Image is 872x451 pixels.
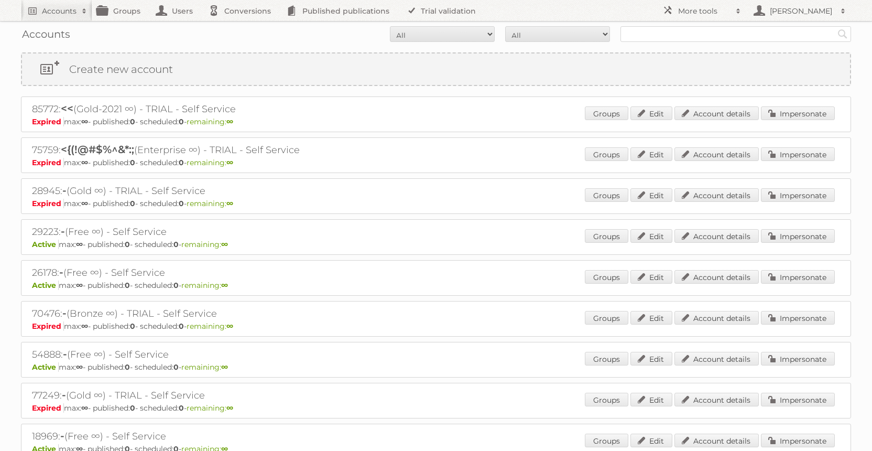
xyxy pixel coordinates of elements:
[32,117,64,126] span: Expired
[674,393,759,406] a: Account details
[32,225,399,239] h2: 29223: (Free ∞) - Self Service
[32,199,64,208] span: Expired
[630,352,672,366] a: Edit
[187,321,233,331] span: remaining:
[32,362,59,372] span: Active
[226,117,233,126] strong: ∞
[761,229,835,243] a: Impersonate
[585,229,628,243] a: Groups
[179,199,184,208] strong: 0
[761,434,835,447] a: Impersonate
[32,348,399,361] h2: 54888: (Free ∞) - Self Service
[32,158,840,167] p: max: - published: - scheduled: -
[32,403,64,413] span: Expired
[226,199,233,208] strong: ∞
[179,158,184,167] strong: 0
[81,158,88,167] strong: ∞
[674,352,759,366] a: Account details
[60,429,64,442] span: -
[674,434,759,447] a: Account details
[32,403,840,413] p: max: - published: - scheduled: -
[76,362,83,372] strong: ∞
[125,240,130,249] strong: 0
[59,266,63,278] span: -
[226,321,233,331] strong: ∞
[630,393,672,406] a: Edit
[187,158,233,167] span: remaining:
[181,281,228,290] span: remaining:
[61,102,73,115] span: <<
[32,307,399,320] h2: 70476: (Bronze ∞) - TRIAL - Self Service
[32,240,59,249] span: Active
[32,199,840,208] p: max: - published: - scheduled: -
[674,270,759,284] a: Account details
[130,158,135,167] strong: 0
[761,393,835,406] a: Impersonate
[130,403,135,413] strong: 0
[32,184,399,198] h2: 28945: (Gold ∞) - TRIAL - Self Service
[32,143,399,157] h2: 75759: (Enterprise ∞) - TRIAL - Self Service
[674,188,759,202] a: Account details
[221,362,228,372] strong: ∞
[630,106,672,120] a: Edit
[125,362,130,372] strong: 0
[181,362,228,372] span: remaining:
[179,117,184,126] strong: 0
[81,117,88,126] strong: ∞
[585,434,628,447] a: Groups
[585,106,628,120] a: Groups
[585,311,628,325] a: Groups
[585,352,628,366] a: Groups
[585,188,628,202] a: Groups
[32,240,840,249] p: max: - published: - scheduled: -
[181,240,228,249] span: remaining:
[674,106,759,120] a: Account details
[61,225,65,238] span: -
[585,393,628,406] a: Groups
[630,434,672,447] a: Edit
[187,199,233,208] span: remaining:
[32,281,59,290] span: Active
[81,403,88,413] strong: ∞
[62,184,67,197] span: -
[761,147,835,161] a: Impersonate
[130,321,135,331] strong: 0
[761,188,835,202] a: Impersonate
[187,403,233,413] span: remaining:
[767,6,835,16] h2: [PERSON_NAME]
[81,199,88,208] strong: ∞
[761,270,835,284] a: Impersonate
[226,403,233,413] strong: ∞
[187,117,233,126] span: remaining:
[674,147,759,161] a: Account details
[761,106,835,120] a: Impersonate
[630,270,672,284] a: Edit
[63,348,67,360] span: -
[173,281,179,290] strong: 0
[81,321,88,331] strong: ∞
[630,229,672,243] a: Edit
[173,362,179,372] strong: 0
[32,429,399,443] h2: 18969: (Free ∞) - Self Service
[221,240,228,249] strong: ∞
[179,403,184,413] strong: 0
[130,199,135,208] strong: 0
[585,147,628,161] a: Groups
[61,143,134,156] span: <{(!@#$%^&*:;
[76,240,83,249] strong: ∞
[22,53,850,85] a: Create new account
[678,6,731,16] h2: More tools
[761,311,835,325] a: Impersonate
[630,147,672,161] a: Edit
[76,281,83,290] strong: ∞
[125,281,130,290] strong: 0
[130,117,135,126] strong: 0
[761,352,835,366] a: Impersonate
[32,389,399,402] h2: 77249: (Gold ∞) - TRIAL - Self Service
[674,229,759,243] a: Account details
[32,321,840,331] p: max: - published: - scheduled: -
[32,158,64,167] span: Expired
[226,158,233,167] strong: ∞
[221,281,228,290] strong: ∞
[835,26,851,42] input: Search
